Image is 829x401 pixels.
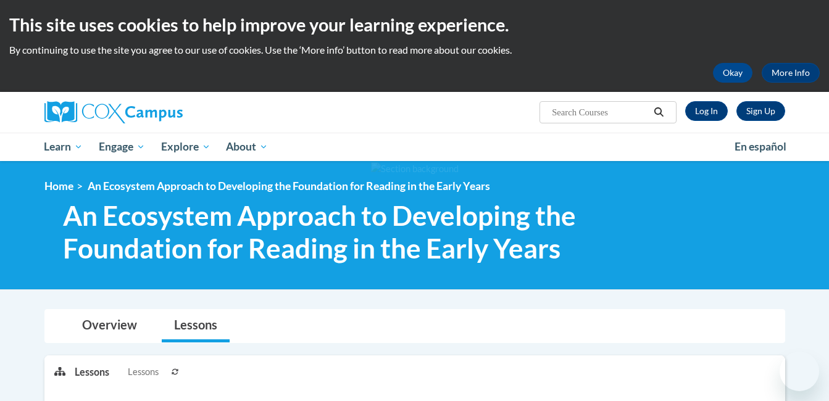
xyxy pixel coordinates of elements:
[226,139,268,154] span: About
[70,310,149,342] a: Overview
[736,101,785,121] a: Register
[713,63,752,83] button: Okay
[63,199,614,265] span: An Ecosystem Approach to Developing the Foundation for Reading in the Early Years
[44,101,279,123] a: Cox Campus
[9,43,820,57] p: By continuing to use the site you agree to our use of cookies. Use the ‘More info’ button to read...
[44,139,83,154] span: Learn
[153,133,219,161] a: Explore
[75,365,109,379] p: Lessons
[99,139,145,154] span: Engage
[649,105,668,120] button: Search
[551,105,649,120] input: Search Courses
[9,12,820,37] h2: This site uses cookies to help improve your learning experience.
[727,134,794,160] a: En español
[762,63,820,83] a: More Info
[162,310,230,342] a: Lessons
[26,133,804,161] div: Main menu
[36,133,91,161] a: Learn
[685,101,728,121] a: Log In
[780,352,819,391] iframe: Button to launch messaging window
[371,162,459,176] img: Section background
[735,140,786,153] span: En español
[128,365,159,379] span: Lessons
[44,101,183,123] img: Cox Campus
[161,139,210,154] span: Explore
[88,180,490,192] span: An Ecosystem Approach to Developing the Foundation for Reading in the Early Years
[218,133,276,161] a: About
[91,133,153,161] a: Engage
[44,180,73,192] a: Home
